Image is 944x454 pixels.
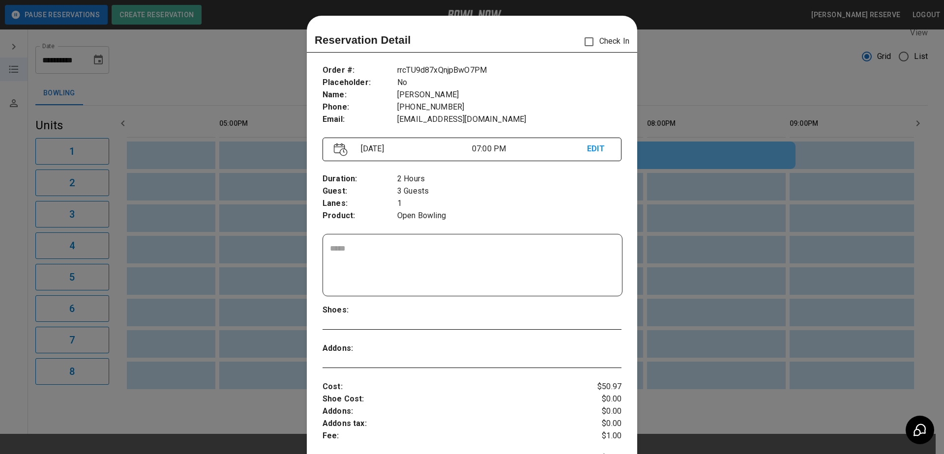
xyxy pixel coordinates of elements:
[323,393,572,405] p: Shoe Cost :
[334,143,348,156] img: Vector
[323,418,572,430] p: Addons tax :
[472,143,587,155] p: 07:00 PM
[397,198,621,210] p: 1
[587,143,610,155] p: EDIT
[315,32,411,48] p: Reservation Detail
[323,405,572,418] p: Addons :
[323,64,397,77] p: Order # :
[572,393,621,405] p: $0.00
[572,430,621,442] p: $1.00
[572,381,621,393] p: $50.97
[323,185,397,198] p: Guest :
[357,143,472,155] p: [DATE]
[323,430,572,442] p: Fee :
[323,113,397,126] p: Email :
[397,89,621,101] p: [PERSON_NAME]
[323,198,397,210] p: Lanes :
[397,185,621,198] p: 3 Guests
[397,101,621,113] p: [PHONE_NUMBER]
[572,418,621,430] p: $0.00
[323,77,397,89] p: Placeholder :
[323,342,397,355] p: Addons :
[397,64,621,77] p: rrcTU9d87xQnjpBwO7PM
[579,31,629,52] p: Check In
[323,101,397,113] p: Phone :
[572,405,621,418] p: $0.00
[397,113,621,126] p: [EMAIL_ADDRESS][DOMAIN_NAME]
[323,304,397,316] p: Shoes :
[323,173,397,185] p: Duration :
[397,77,621,89] p: No
[397,173,621,185] p: 2 Hours
[323,89,397,101] p: Name :
[323,210,397,222] p: Product :
[323,381,572,393] p: Cost :
[397,210,621,222] p: Open Bowling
